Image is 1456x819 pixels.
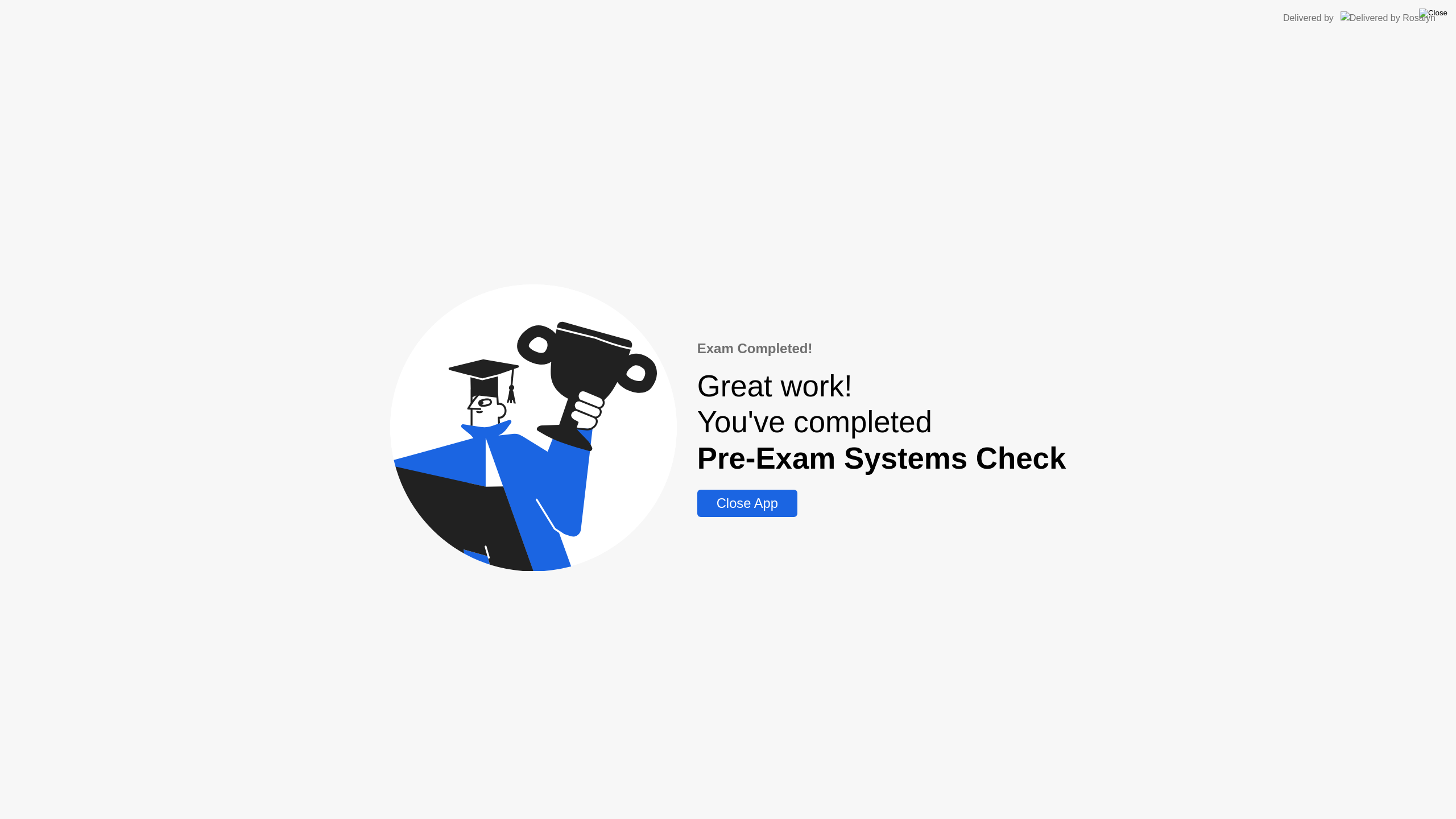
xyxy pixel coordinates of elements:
[1419,9,1447,18] img: Close
[697,368,1066,476] div: Great work! You've completed
[1341,11,1436,24] img: Delivered by Rosalyn
[1283,11,1334,25] div: Delivered by
[697,441,1066,475] b: Pre-Exam Systems Check
[701,495,794,511] div: Close App
[697,490,797,517] button: Close App
[697,338,1066,359] div: Exam Completed!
